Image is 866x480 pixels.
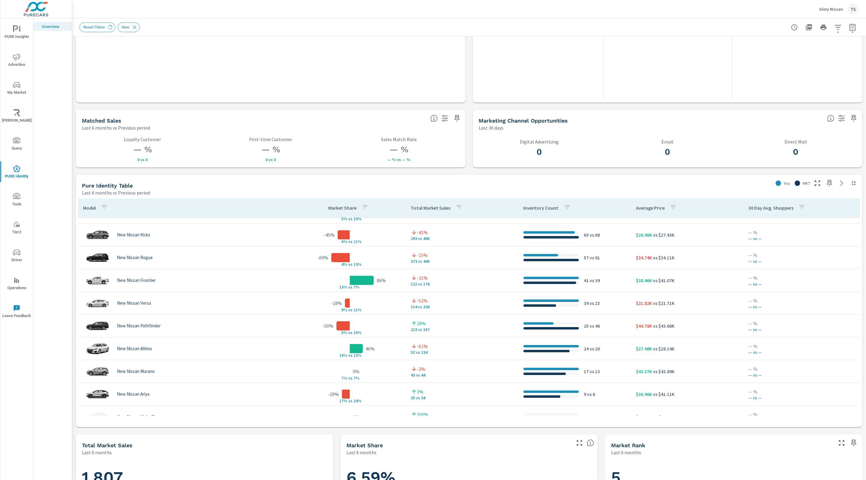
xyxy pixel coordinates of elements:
[2,193,31,208] span: Tools
[652,345,674,352] p: vs $28.14K
[350,239,365,245] p: s 11%
[85,248,110,267] img: glamour
[748,395,855,400] p: — vs —
[748,304,855,309] p: — vs —
[411,304,514,309] p: 114 vs 238
[636,345,652,352] p: $27.48K
[82,117,121,124] h5: Matched Sales
[652,277,674,284] p: vs $41.07K
[748,320,855,327] p: — %
[589,299,600,307] p: vs 23
[611,442,645,448] h5: Market Rank
[335,262,350,267] p: 4% v
[636,390,652,398] p: $36.96K
[847,21,859,33] button: Select Date Range
[324,231,335,238] p: -45%
[430,115,438,122] span: Loyalty: Matches that have purchased from the dealership before and purchased within the timefram...
[85,340,110,358] img: glamour
[411,213,514,218] p: 479 vs 618
[587,439,594,447] span: Dealer Sales within ZipCode / Total Market Sales. [Market = within dealer PMA (or 60 miles if no ...
[748,236,855,241] p: — vs —
[2,109,31,124] span: [PERSON_NAME]
[735,139,856,144] p: Direct Mail
[813,178,822,188] button: Make Fullscreen
[748,411,855,418] p: — %
[611,449,641,456] p: Last 6 months
[523,205,559,211] p: Inventory Count
[607,139,728,144] p: Email
[748,388,855,395] p: — %
[335,285,350,290] p: 13% v
[350,330,365,336] p: s 10%
[411,373,514,377] p: 43 vs 44
[210,137,331,142] p: First-time Customer
[346,442,383,448] h5: Market Share
[2,137,31,152] span: Query
[335,353,350,358] p: 19% v
[652,390,674,398] p: vs $41.11K
[452,113,462,123] span: Save this to your personalized report
[85,408,110,426] img: glamour
[411,327,514,332] p: 213 vs 167
[353,368,359,375] p: 0%
[82,182,133,189] h5: Pure Identity Table
[82,124,150,131] p: Last 6 months vs Previous period
[586,413,597,421] p: vs 13
[636,322,652,330] p: $44.78K
[350,307,365,313] p: s 11%
[636,413,652,421] p: $23.44K
[33,22,72,31] div: Overview
[803,180,810,186] p: MKT
[85,226,110,244] img: glamour
[652,231,674,238] p: vs $27.43K
[636,368,652,375] p: $43.37K
[748,365,855,373] p: — %
[338,157,459,162] p: — % vs — %
[411,395,514,400] p: 35 vs 34
[350,353,365,358] p: s 13%
[417,365,426,373] p: -2%
[346,449,376,456] p: Last 6 months
[2,305,31,319] span: Leave Feedback
[366,345,375,352] p: 46%
[748,297,855,304] p: — %
[335,330,350,336] p: 5% v
[417,343,428,350] p: -61%
[417,388,424,395] p: 3%
[117,346,152,351] p: New Nissan Altima
[837,438,847,448] button: Make Fullscreen
[118,22,140,32] div: New
[803,21,815,33] button: "Export Report to PDF"
[117,255,153,260] p: New Nissan Rogue
[82,157,203,162] p: 0 vs 0
[636,277,652,284] p: $38.46K
[636,205,665,211] p: Average Price
[411,282,514,286] p: 122 vs 178
[411,205,451,211] p: Total Market Sales
[575,438,584,448] button: Make Fullscreen
[652,254,674,261] p: vs $34.11K
[411,350,514,355] p: 52 vs 134
[350,262,365,267] p: s 13%
[825,178,834,188] span: Save this to your personalized report
[748,259,855,264] p: — vs —
[735,147,856,157] h3: 0
[479,124,504,131] p: Last 30 days
[42,23,67,29] p: Overview
[586,390,595,398] p: vs 6
[849,178,859,188] button: Minimize Widget
[748,252,855,259] p: — %
[652,322,674,330] p: vs $43.66K
[335,239,350,245] p: 6% v
[85,271,110,289] img: glamour
[479,117,568,124] h5: Marketing Channel Opportunities
[589,368,600,375] p: vs 13
[323,322,333,330] p: -50%
[83,205,96,211] p: Model
[748,373,855,377] p: — vs —
[589,254,600,261] p: vs 91
[353,413,359,421] p: 0%
[0,18,33,325] div: nav menu
[2,277,31,292] span: Operations
[819,6,843,12] p: Glory Nissan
